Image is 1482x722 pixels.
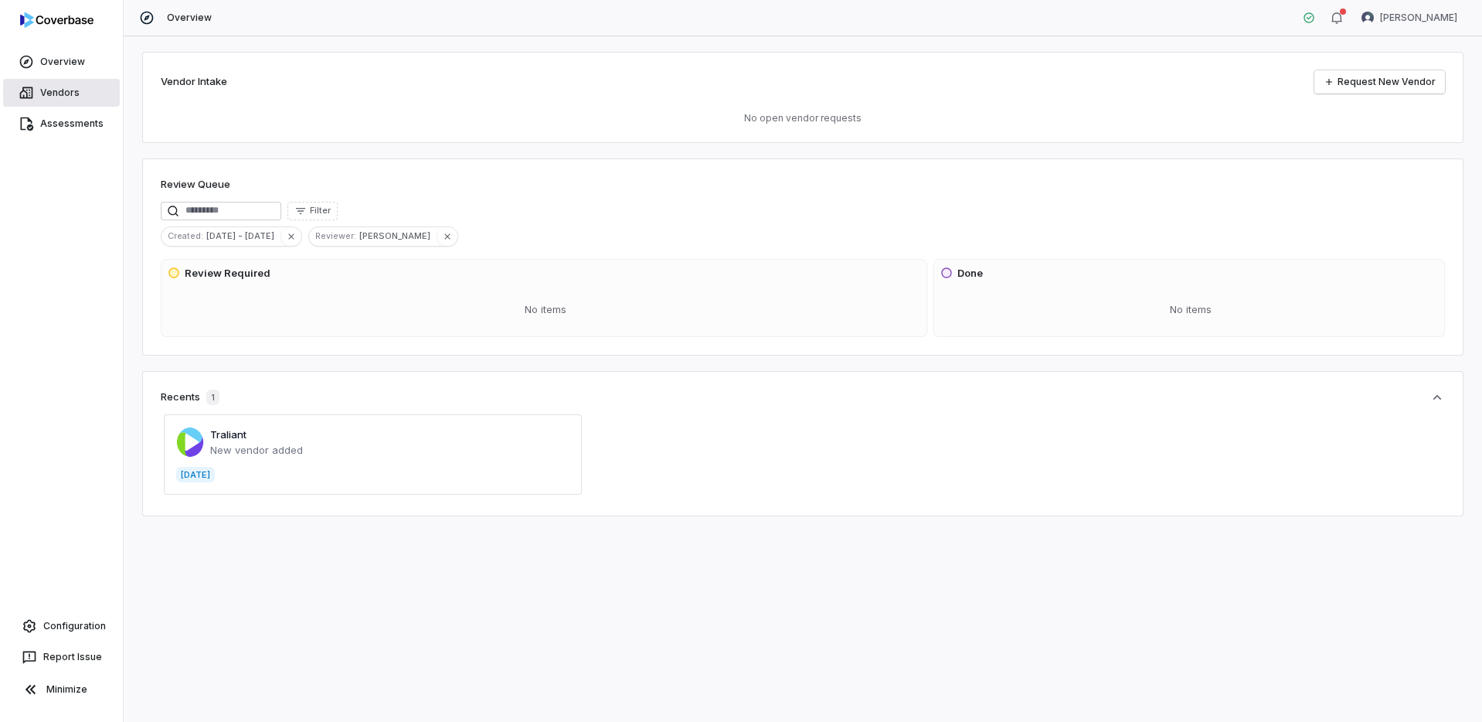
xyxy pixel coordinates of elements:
[206,390,219,405] span: 1
[161,390,1445,405] button: Recents1
[6,643,117,671] button: Report Issue
[161,177,230,192] h1: Review Queue
[161,229,206,243] span: Created :
[940,290,1441,330] div: No items
[20,12,93,28] img: logo-D7KZi-bG.svg
[40,117,104,130] span: Assessments
[3,110,120,138] a: Assessments
[1361,12,1374,24] img: Mike Phillips avatar
[40,56,85,68] span: Overview
[40,87,80,99] span: Vendors
[206,229,280,243] span: [DATE] - [DATE]
[6,612,117,640] a: Configuration
[185,266,270,281] h3: Review Required
[3,48,120,76] a: Overview
[310,205,331,216] span: Filter
[167,12,212,24] span: Overview
[161,390,219,405] div: Recents
[1314,70,1445,94] a: Request New Vendor
[287,202,338,220] button: Filter
[161,112,1445,124] p: No open vendor requests
[3,79,120,107] a: Vendors
[6,674,117,705] button: Minimize
[1380,12,1457,24] span: [PERSON_NAME]
[309,229,359,243] span: Reviewer :
[210,428,246,441] a: Traliant
[161,74,227,90] h2: Vendor Intake
[43,651,102,663] span: Report Issue
[43,620,106,632] span: Configuration
[1352,6,1467,29] button: Mike Phillips avatar[PERSON_NAME]
[359,229,437,243] span: [PERSON_NAME]
[46,683,87,696] span: Minimize
[957,266,983,281] h3: Done
[168,290,923,330] div: No items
